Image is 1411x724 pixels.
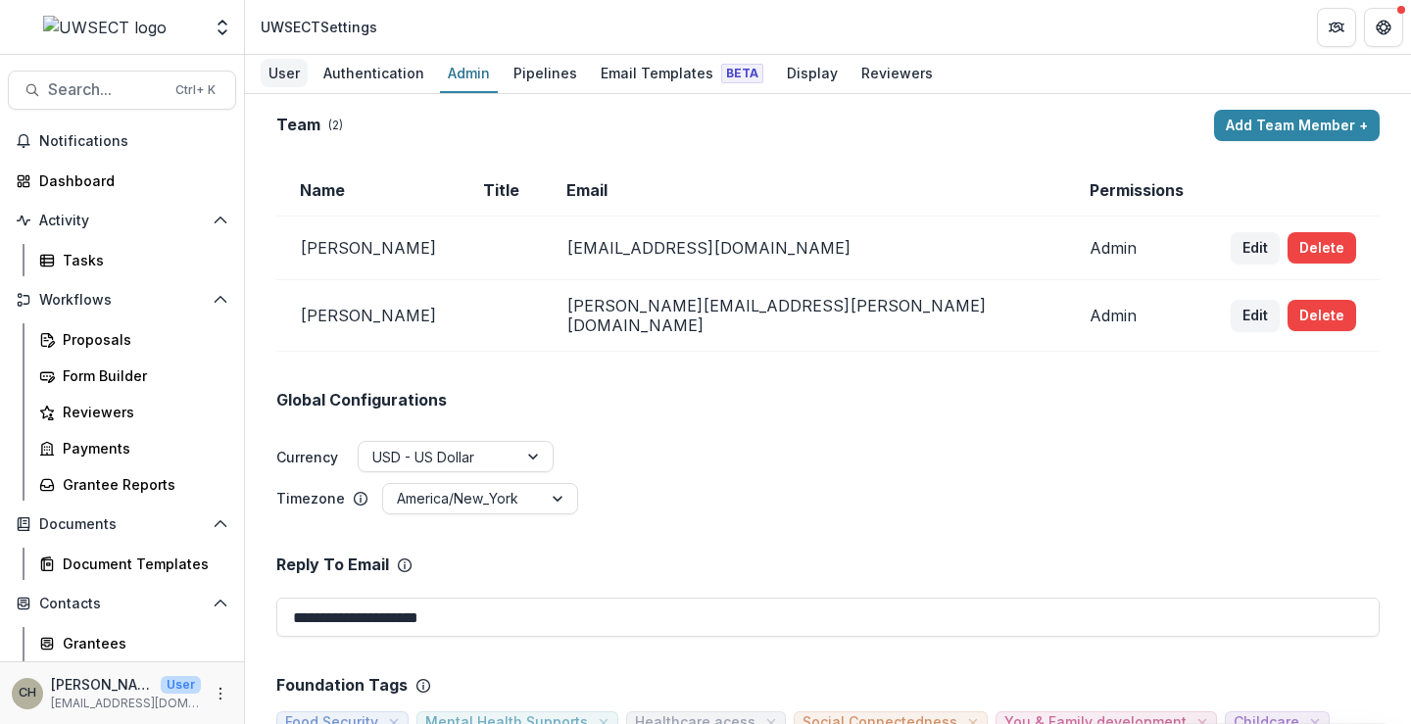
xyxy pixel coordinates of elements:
[63,554,220,574] div: Document Templates
[63,438,220,459] div: Payments
[31,432,236,464] a: Payments
[1317,8,1356,47] button: Partners
[276,165,460,217] td: Name
[31,396,236,428] a: Reviewers
[1364,8,1403,47] button: Get Help
[276,280,460,352] td: [PERSON_NAME]
[853,59,941,87] div: Reviewers
[39,292,205,309] span: Workflows
[48,80,164,99] span: Search...
[1066,217,1207,280] td: Admin
[31,323,236,356] a: Proposals
[39,596,205,612] span: Contacts
[8,284,236,315] button: Open Workflows
[31,244,236,276] a: Tasks
[1066,280,1207,352] td: Admin
[440,59,498,87] div: Admin
[31,360,236,392] a: Form Builder
[63,402,220,422] div: Reviewers
[8,588,236,619] button: Open Contacts
[328,117,343,134] p: ( 2 )
[261,55,308,93] a: User
[1231,300,1280,331] button: Edit
[593,55,771,93] a: Email Templates Beta
[543,280,1066,352] td: [PERSON_NAME][EMAIL_ADDRESS][PERSON_NAME][DOMAIN_NAME]
[440,55,498,93] a: Admin
[593,59,771,87] div: Email Templates
[63,329,220,350] div: Proposals
[853,55,941,93] a: Reviewers
[171,79,219,101] div: Ctrl + K
[506,55,585,93] a: Pipelines
[19,687,36,700] div: Carli Herz
[253,13,385,41] nav: breadcrumb
[8,71,236,110] button: Search...
[31,468,236,501] a: Grantee Reports
[543,165,1066,217] td: Email
[276,488,345,508] p: Timezone
[1231,232,1280,264] button: Edit
[8,205,236,236] button: Open Activity
[506,59,585,87] div: Pipelines
[63,474,220,495] div: Grantee Reports
[779,55,846,93] a: Display
[63,365,220,386] div: Form Builder
[63,633,220,653] div: Grantees
[316,55,432,93] a: Authentication
[721,64,763,83] span: Beta
[209,8,236,47] button: Open entity switcher
[276,217,460,280] td: [PERSON_NAME]
[316,59,432,87] div: Authentication
[1288,300,1356,331] button: Delete
[161,676,201,694] p: User
[1066,165,1207,217] td: Permissions
[543,217,1066,280] td: [EMAIL_ADDRESS][DOMAIN_NAME]
[39,213,205,229] span: Activity
[51,674,153,695] p: [PERSON_NAME]
[51,695,201,712] p: [EMAIL_ADDRESS][DOMAIN_NAME]
[39,170,220,191] div: Dashboard
[39,516,205,533] span: Documents
[39,133,228,150] span: Notifications
[8,125,236,157] button: Notifications
[63,250,220,270] div: Tasks
[261,17,377,37] div: UWSECT Settings
[43,16,167,39] img: UWSECT logo
[1288,232,1356,264] button: Delete
[8,508,236,540] button: Open Documents
[1214,110,1380,141] button: Add Team Member +
[276,447,338,467] label: Currency
[31,548,236,580] a: Document Templates
[261,59,308,87] div: User
[276,391,447,410] h2: Global Configurations
[276,116,320,134] h2: Team
[8,165,236,197] a: Dashboard
[276,555,389,574] p: Reply To Email
[276,676,408,695] p: Foundation Tags
[209,682,232,705] button: More
[779,59,846,87] div: Display
[31,627,236,659] a: Grantees
[460,165,543,217] td: Title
